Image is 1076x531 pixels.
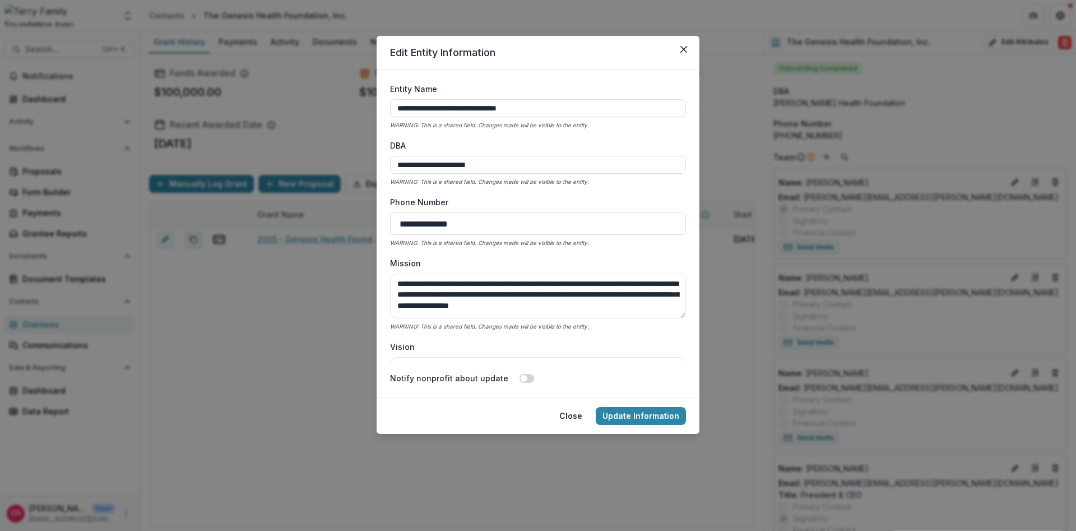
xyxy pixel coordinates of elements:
label: DBA [390,140,679,151]
label: Mission [390,257,679,269]
button: Update Information [596,407,686,425]
i: WARNING: This is a shared field. Changes made will be visible to the entity. [390,239,589,246]
button: Close [553,407,589,425]
label: Phone Number [390,196,679,208]
i: WARNING: This is a shared field. Changes made will be visible to the entity. [390,122,589,128]
label: Notify nonprofit about update [390,372,508,384]
i: WARNING: This is a shared field. Changes made will be visible to the entity. [390,323,589,330]
i: WARNING: This is a shared field. Changes made will be visible to the entity. [390,178,589,185]
label: Vision [390,341,679,353]
label: Entity Name [390,83,679,95]
button: Close [675,40,693,58]
header: Edit Entity Information [377,36,699,70]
